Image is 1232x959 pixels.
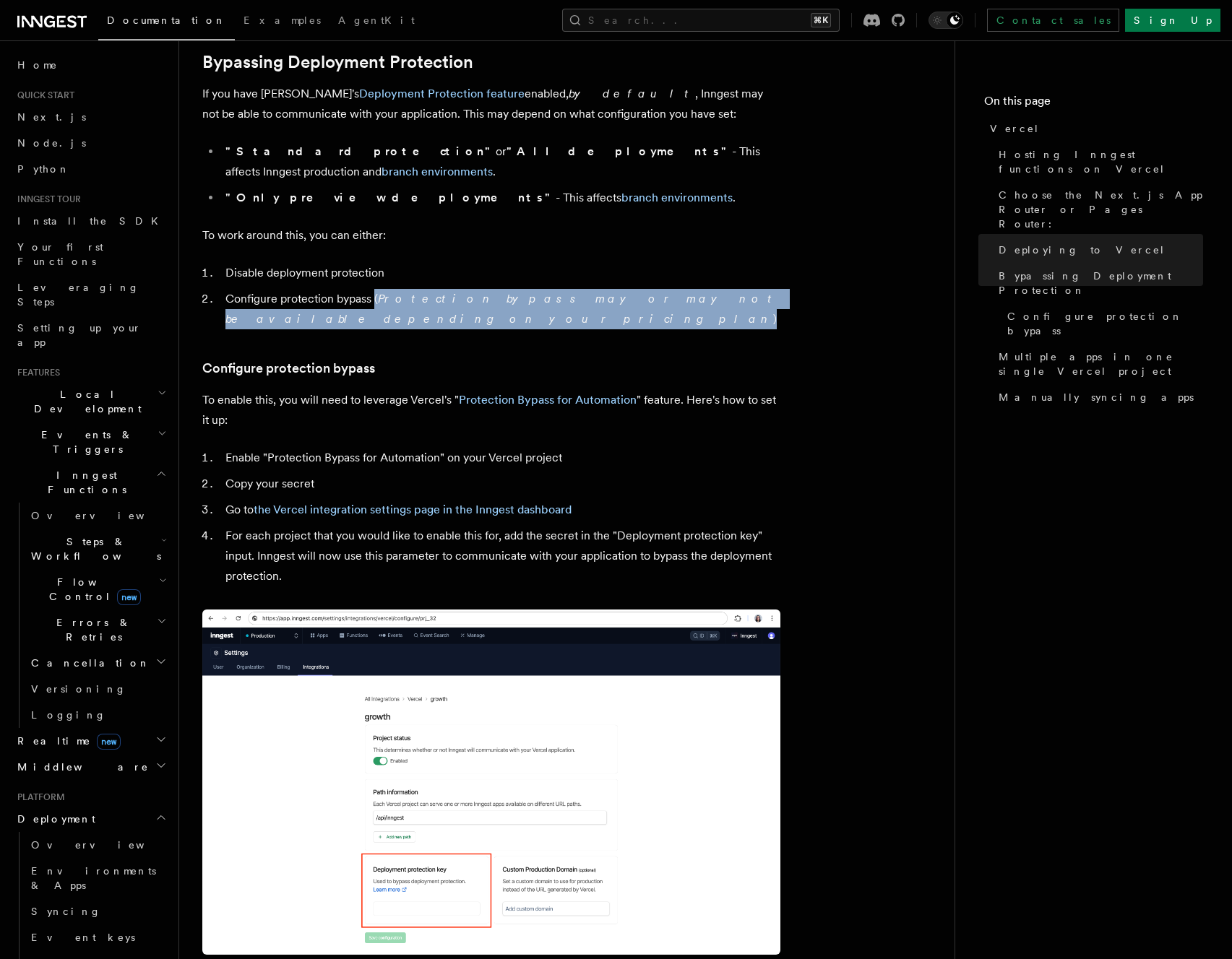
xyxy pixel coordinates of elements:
a: Multiple apps in one single Vercel project [993,344,1203,384]
button: Middleware [12,754,170,780]
span: Next.js [17,111,86,123]
span: Cancellation [25,656,150,670]
li: - This affects . [221,188,780,208]
a: Leveraging Steps [12,274,170,315]
a: the Vercel integration settings page in the Inngest dashboard [254,503,572,516]
span: Hosting Inngest functions on Vercel [999,147,1203,176]
a: Contact sales [987,9,1119,32]
a: Your first Functions [12,234,170,274]
li: Go to [221,500,780,520]
span: Install the SDK [17,215,167,227]
span: Realtime [12,734,121,748]
span: Inngest Functions [12,468,156,497]
li: Disable deployment protection [221,263,780,283]
a: Choose the Next.js App Router or Pages Router: [993,182,1203,237]
span: Documentation [107,14,226,26]
a: Deployment Protection feature [359,87,525,100]
a: Manually syncing apps [993,384,1203,410]
span: Home [17,58,58,72]
span: Manually syncing apps [999,390,1194,404]
span: Configure protection bypass [1007,309,1203,338]
strong: "Standard protection" [225,144,496,158]
span: Examples [244,14,321,26]
a: Overview [25,832,170,858]
a: Install the SDK [12,208,170,234]
span: Deployment [12,812,95,826]
a: Vercel [984,116,1203,142]
span: new [117,589,141,605]
span: Flow Control [25,575,159,604]
span: Logging [31,709,106,721]
span: Node.js [17,137,86,149]
a: branch environments [382,165,493,178]
a: Sign Up [1125,9,1220,32]
span: Errors & Retries [25,615,157,644]
li: Enable "Protection Bypass for Automation" on your Vercel project [221,448,780,468]
a: branch environments [621,191,733,204]
a: Bypassing Deployment Protection [993,263,1203,303]
a: Versioning [25,676,170,702]
span: Deploying to Vercel [999,243,1166,257]
button: Toggle dark mode [929,12,963,29]
span: AgentKit [338,14,415,26]
p: To work around this, you can either: [202,225,780,246]
a: Home [12,52,170,78]
p: To enable this, you will need to leverage Vercel's " " feature. Here's how to set it up: [202,390,780,430]
span: Events & Triggers [12,428,158,456]
a: Event keys [25,924,170,950]
span: Platform [12,791,65,803]
span: Overview [31,510,180,521]
span: new [97,734,121,750]
a: Overview [25,503,170,529]
strong: "All deployments" [507,144,732,158]
li: Configure protection bypass ( ) [221,289,780,329]
a: Configure protection bypass [1001,303,1203,344]
h4: On this page [984,92,1203,116]
a: Protection Bypass for Automation [459,393,637,407]
p: If you have [PERSON_NAME]'s enabled, , Inngest may not be able to communicate with your applicati... [202,84,780,124]
li: or - This affects Inngest production and . [221,142,780,182]
a: Hosting Inngest functions on Vercel [993,142,1203,182]
span: Steps & Workflows [25,534,161,563]
button: Events & Triggers [12,422,170,462]
span: Environments & Apps [31,865,156,891]
span: Versioning [31,683,126,695]
span: Local Development [12,387,158,416]
a: Environments & Apps [25,858,170,898]
a: Bypassing Deployment Protection [202,52,473,72]
button: Errors & Retries [25,609,170,650]
em: by default [569,87,695,100]
a: Next.js [12,104,170,130]
span: Quick start [12,90,74,101]
span: Leveraging Steps [17,282,139,308]
span: Multiple apps in one single Vercel project [999,350,1203,378]
button: Deployment [12,806,170,832]
span: Vercel [990,121,1040,136]
a: Examples [235,4,329,39]
button: Inngest Functions [12,462,170,503]
span: Syncing [31,906,101,917]
a: Syncing [25,898,170,924]
span: Features [12,367,60,378]
button: Steps & Workflows [25,529,170,569]
li: Copy your secret [221,474,780,494]
a: AgentKit [329,4,423,39]
a: Configure protection bypass [202,358,375,378]
span: Python [17,163,70,175]
span: Choose the Next.js App Router or Pages Router: [999,188,1203,231]
span: Middleware [12,760,149,774]
a: Python [12,156,170,182]
span: Overview [31,839,180,851]
img: A Vercel protection bypass secret added in the Inngest dashboard [202,609,780,955]
a: Logging [25,702,170,728]
button: Realtimenew [12,728,170,754]
span: Your first Functions [17,241,103,267]
span: Setting up your app [17,322,142,348]
button: Search...⌘K [562,9,840,32]
span: Inngest tour [12,194,81,205]
em: Protection bypass may or may not be available depending on your pricing plan [225,292,778,326]
kbd: ⌘K [811,13,831,27]
button: Cancellation [25,650,170,676]
button: Local Development [12,381,170,422]
li: For each project that you would like to enable this for, add the secret in the "Deployment protec... [221,526,780,586]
